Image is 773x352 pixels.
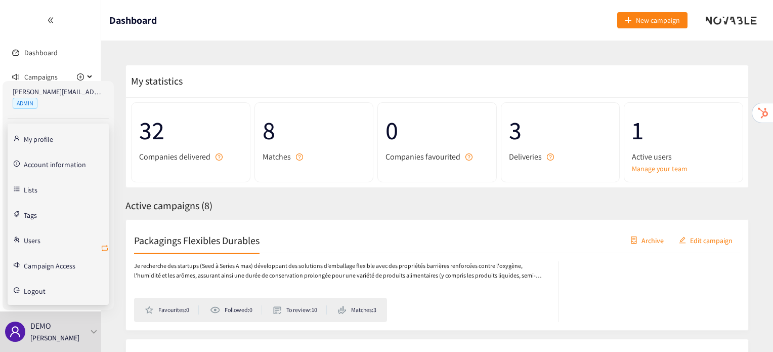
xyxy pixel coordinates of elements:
button: plusNew campaign [617,12,688,28]
span: Deliveries [509,150,542,163]
p: DEMO [30,320,51,332]
span: question-circle [547,153,554,161]
li: Matches: 3 [338,305,376,315]
span: Campaigns [24,67,58,87]
span: plus [625,17,632,25]
li: To review: 10 [273,305,327,315]
a: Tags [24,210,37,219]
a: Lists [24,184,37,193]
span: double-left [47,17,54,24]
a: Campaign Access [24,260,75,269]
span: New campaign [636,15,680,26]
span: 0 [385,110,489,150]
a: Account information [24,159,86,168]
span: question-circle [216,153,223,161]
li: Favourites: 0 [145,305,199,315]
h2: Packagings Flexibles Durables [134,233,260,247]
span: Logout [24,288,46,295]
button: containerArchive [623,232,671,248]
span: question-circle [465,153,473,161]
span: container [630,237,637,245]
span: sound [12,73,19,81]
span: logout [14,287,20,293]
span: 3 [509,110,612,150]
span: Archive [641,234,664,246]
span: 32 [139,110,242,150]
span: plus-circle [77,73,84,81]
button: retweet [101,241,109,257]
iframe: Chat Widget [722,303,773,352]
button: editEdit campaign [671,232,740,248]
a: Dashboard [24,48,58,57]
span: Active campaigns ( 8 ) [125,199,212,212]
p: [PERSON_NAME][EMAIL_ADDRESS][DOMAIN_NAME] [13,86,104,97]
p: Je recherche des startups (Seed à Series A max) développant des solutions d’emballage flexible av... [134,261,548,281]
span: 1 [632,110,735,150]
span: Companies favourited [385,150,460,163]
span: question-circle [296,153,303,161]
a: My profile [24,134,53,143]
span: Matches [263,150,291,163]
span: ADMIN [13,98,37,109]
span: Companies delivered [139,150,210,163]
a: Users [24,235,40,244]
span: 8 [263,110,366,150]
li: Followed: 0 [210,305,262,315]
span: Active users [632,150,672,163]
span: user [9,326,21,338]
span: Edit campaign [690,234,733,246]
span: My statistics [126,74,183,88]
p: [PERSON_NAME] [30,332,79,343]
span: edit [679,237,686,245]
a: Manage your team [632,163,735,174]
span: retweet [101,244,109,254]
a: Packagings Flexibles DurablescontainerArchiveeditEdit campaignJe recherche des startups (Seed à S... [125,219,749,331]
